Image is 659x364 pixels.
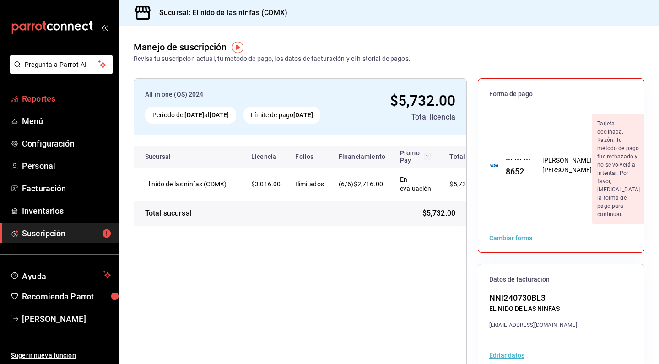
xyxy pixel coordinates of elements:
[22,182,111,195] span: Facturación
[489,292,577,304] div: NNI240730BL3
[331,146,393,168] th: Financiamiento
[11,351,111,360] span: Sugerir nueva función
[22,160,111,172] span: Personal
[489,235,533,241] button: Cambiar forma
[145,179,237,189] div: El nido de las ninfas (CDMX)
[22,205,111,217] span: Inventarios
[152,7,287,18] h3: Sucursal: El nido de las ninfas (CDMX)
[10,55,113,74] button: Pregunta a Parrot AI
[489,304,577,314] div: EL NIDO DE LAS NINFAS
[489,321,577,329] div: [EMAIL_ADDRESS][DOMAIN_NAME]
[22,290,111,303] span: Recomienda Parrot
[359,112,455,123] div: Total licencia
[22,313,111,325] span: [PERSON_NAME]
[145,208,192,219] div: Total sucursal
[145,107,236,124] div: Periodo del al
[184,111,204,119] strong: [DATE]
[489,352,524,359] button: Editar datos
[251,180,281,188] span: $3,016.00
[390,92,455,109] span: $5,732.00
[22,137,111,150] span: Configuración
[134,40,227,54] div: Manejo de suscripción
[101,24,108,31] button: open_drawer_menu
[592,114,645,224] div: Tarjeta declinada. Razón: Tu método de pago fue rechazado y no se volverá a intentar. Por favor, ...
[422,208,455,219] span: $5,732.00
[542,156,592,175] div: [PERSON_NAME] [PERSON_NAME]
[22,227,111,239] span: Suscripción
[393,168,439,201] td: En evaluación
[22,269,99,280] span: Ayuda
[145,153,195,160] div: Sucursal
[22,92,111,105] span: Reportes
[288,168,331,201] td: Ilimitados
[244,146,288,168] th: Licencia
[424,153,431,160] svg: Recibe un descuento en el costo de tu membresía al cubrir 80% de tus transacciones realizadas con...
[145,90,351,99] div: All in one (QS) 2024
[210,111,229,119] strong: [DATE]
[243,107,320,124] div: Límite de pago
[449,180,479,188] span: $5,732.00
[354,180,383,188] span: $2,716.00
[498,153,531,178] div: ··· ··· ··· 8652
[489,275,633,284] span: Datos de facturación
[6,66,113,76] a: Pregunta a Parrot AI
[293,111,313,119] strong: [DATE]
[489,90,633,98] span: Forma de pago
[400,149,432,164] div: Promo Pay
[339,179,385,189] div: (6/6)
[134,54,411,64] div: Revisa tu suscripción actual, tu método de pago, los datos de facturación y el historial de pagos.
[22,115,111,127] span: Menú
[232,42,243,53] img: Tooltip marker
[438,146,493,168] th: Total
[25,60,98,70] span: Pregunta a Parrot AI
[288,146,331,168] th: Folios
